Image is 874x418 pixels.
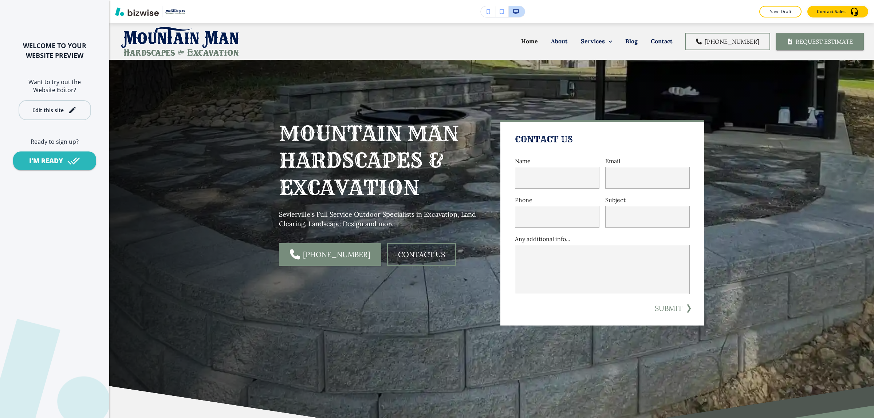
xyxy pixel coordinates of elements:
div: I'M READY [29,156,63,165]
img: Your Logo [165,9,185,14]
button: contact us [387,243,456,266]
button: I'M READY [13,151,96,170]
span: Contact Us [515,134,573,145]
button: Contact Sales [807,6,868,17]
button: SUBMIT [655,303,682,314]
p: Name [515,157,599,165]
p: About [551,37,568,46]
p: Any additional info... [515,235,690,243]
div: Edit this site [32,107,64,113]
h2: WELCOME TO YOUR WEBSITE PREVIEW [12,41,98,60]
img: Bizwise Logo [115,7,159,16]
p: Sevierville's Full Service Outdoor Specialists in Excavation, Land Clearing, Landscape Design and... [279,210,483,229]
p: Phone [515,196,599,204]
h6: Want to try out the Website Editor? [12,78,98,94]
h6: Ready to sign up? [12,138,98,146]
button: Save Draft [759,6,802,17]
p: Blog [625,37,638,46]
p: Subject [605,196,690,204]
button: Request Estimate [776,33,864,50]
button: Edit this site [19,100,91,120]
img: Mountain Man Hardscapes & Excavation [120,26,240,56]
p: Email [605,157,690,165]
a: [PHONE_NUMBER] [279,243,381,266]
p: Services [581,37,605,46]
p: Contact Sales [817,8,846,15]
p: Save Draft [769,8,792,15]
p: Mountain Man Hardscapes & Excavation [279,120,483,201]
p: Home [521,37,538,46]
p: Contact [651,37,673,46]
a: [PHONE_NUMBER] [685,33,770,50]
